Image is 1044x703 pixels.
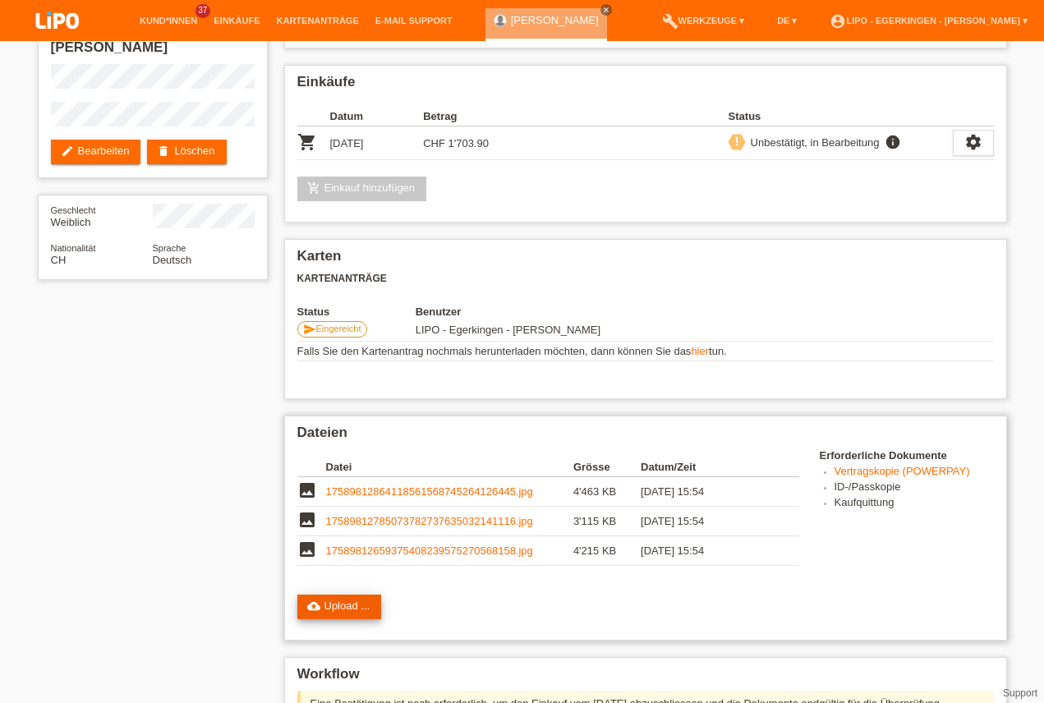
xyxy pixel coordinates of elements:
[729,107,953,126] th: Status
[964,133,982,151] i: settings
[51,140,141,164] a: editBearbeiten
[423,126,517,160] td: CHF 1'703.90
[51,205,96,215] span: Geschlecht
[307,181,320,195] i: add_shopping_cart
[573,536,641,566] td: 4'215 KB
[416,306,694,318] th: Benutzer
[600,4,612,16] a: close
[573,457,641,477] th: Grösse
[641,477,775,507] td: [DATE] 15:54
[731,136,743,147] i: priority_high
[61,145,74,158] i: edit
[153,254,192,266] span: Deutsch
[297,306,416,318] th: Status
[641,457,775,477] th: Datum/Zeit
[423,107,517,126] th: Betrag
[297,342,994,361] td: Falls Sie den Kartenantrag nochmals herunterladen möchten, dann können Sie das tun.
[641,507,775,536] td: [DATE] 15:54
[326,485,533,498] a: 17589812864118561568745264126445.jpg
[883,134,903,150] i: info
[602,6,610,14] i: close
[820,449,994,462] h4: Erforderliche Dokumente
[297,510,317,530] i: image
[654,16,753,25] a: buildWerkzeuge ▾
[746,134,880,151] div: Unbestätigt, in Bearbeitung
[205,16,268,25] a: Einkäufe
[835,496,994,512] li: Kaufquittung
[195,4,210,18] span: 37
[297,177,427,201] a: add_shopping_cartEinkauf hinzufügen
[326,457,573,477] th: Datei
[51,204,153,228] div: Weiblich
[297,666,994,691] h2: Workflow
[269,16,367,25] a: Kartenanträge
[573,477,641,507] td: 4'463 KB
[16,34,99,46] a: LIPO pay
[326,515,533,527] a: 17589812785073782737635032141116.jpg
[297,248,994,273] h2: Karten
[303,323,316,336] i: send
[297,425,994,449] h2: Dateien
[573,507,641,536] td: 3'115 KB
[691,345,709,357] a: hier
[367,16,461,25] a: E-Mail Support
[662,13,678,30] i: build
[330,126,424,160] td: [DATE]
[326,544,533,557] a: 17589812659375408239575270568158.jpg
[51,39,255,64] h2: [PERSON_NAME]
[1003,687,1037,699] a: Support
[297,595,382,619] a: cloud_uploadUpload ...
[51,254,67,266] span: Schweiz
[297,74,994,99] h2: Einkäufe
[830,13,846,30] i: account_circle
[51,243,96,253] span: Nationalität
[297,273,994,285] h3: Kartenanträge
[297,480,317,500] i: image
[153,243,186,253] span: Sprache
[769,16,805,25] a: DE ▾
[297,132,317,152] i: POSP00028078
[835,465,970,477] a: Vertragskopie (POWERPAY)
[307,600,320,613] i: cloud_upload
[316,324,361,333] span: Eingereicht
[511,14,599,26] a: [PERSON_NAME]
[330,107,424,126] th: Datum
[131,16,205,25] a: Kund*innen
[157,145,170,158] i: delete
[821,16,1036,25] a: account_circleLIPO - Egerkingen - [PERSON_NAME] ▾
[297,540,317,559] i: image
[641,536,775,566] td: [DATE] 15:54
[835,480,994,496] li: ID-/Passkopie
[147,140,226,164] a: deleteLöschen
[416,324,600,336] span: 27.09.2025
